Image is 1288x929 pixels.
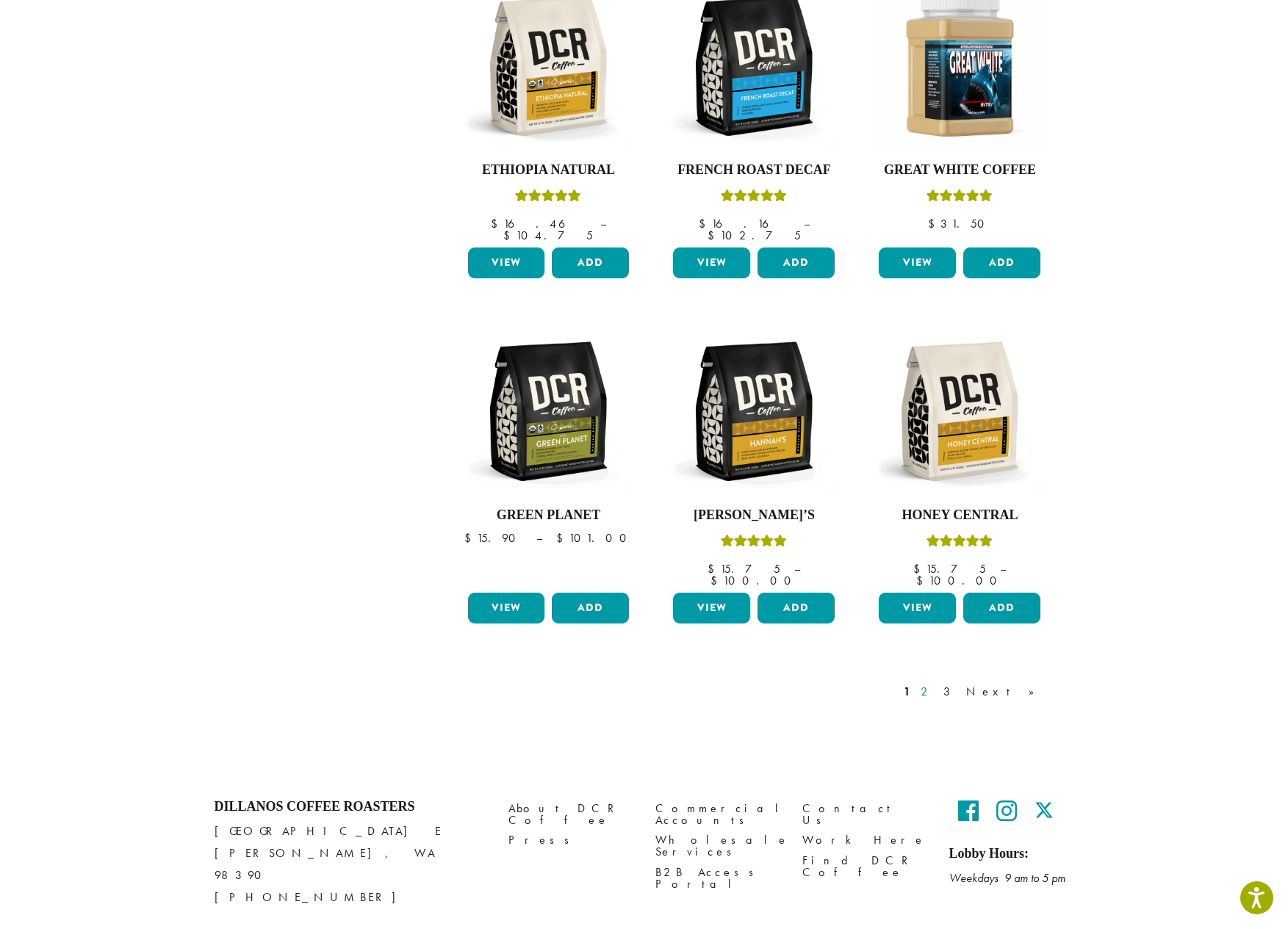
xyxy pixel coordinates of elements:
[875,507,1044,524] h4: Honey Central
[758,247,835,278] button: Add
[721,187,787,209] div: Rated 5.00 out of 5
[928,216,991,231] bdi: 31.50
[963,683,1048,701] a: Next »
[468,247,545,278] a: View
[468,593,545,623] a: View
[503,228,593,243] bdi: 104.75
[556,530,633,546] bdi: 101.00
[669,162,838,178] h4: French Roast Decaf
[802,799,927,831] a: Contact Us
[927,187,993,209] div: Rated 5.00 out of 5
[794,561,800,576] span: –
[963,247,1040,278] button: Add
[708,228,801,243] bdi: 102.75
[913,561,986,576] bdi: 15.75
[215,820,486,908] p: [GEOGRAPHIC_DATA] E [PERSON_NAME], WA 98390 [PHONE_NUMBER]
[940,683,959,701] a: 3
[927,532,993,554] div: Rated 5.00 out of 5
[875,162,1044,178] h4: Great White Coffee
[708,561,720,576] span: $
[875,327,1044,496] img: DCR-12oz-Honey-Central-Stock-scaled.png
[215,799,486,815] h4: Dillanos Coffee Roasters
[802,850,927,882] a: Find DCR Coffee
[669,327,838,587] a: [PERSON_NAME]’sRated 5.00 out of 5
[655,799,780,831] a: Commercial Accounts
[710,573,798,588] bdi: 100.00
[600,216,606,231] span: –
[464,327,633,587] a: Green Planet
[708,228,720,243] span: $
[918,683,936,701] a: 2
[669,327,838,496] img: DCR-12oz-Hannahs-Stock-scaled.png
[916,573,1004,588] bdi: 100.00
[669,507,838,524] h4: [PERSON_NAME]’s
[758,593,835,623] button: Add
[708,561,780,576] bdi: 15.75
[552,593,629,623] button: Add
[464,327,633,496] img: DCR-12oz-FTO-Green-Planet-Stock-scaled.png
[673,247,750,278] a: View
[464,162,633,178] h4: Ethiopia Natural
[464,530,522,546] bdi: 15.90
[699,216,711,231] span: $
[655,831,780,862] a: Wholesale Services
[464,530,477,546] span: $
[556,530,569,546] span: $
[928,216,940,231] span: $
[721,532,787,554] div: Rated 5.00 out of 5
[491,216,503,231] span: $
[699,216,790,231] bdi: 16.16
[916,573,929,588] span: $
[901,683,913,701] a: 1
[949,870,1065,886] em: Weekdays 9 am to 5 pm
[949,846,1074,862] h5: Lobby Hours:
[464,507,633,524] h4: Green Planet
[655,862,780,894] a: B2B Access Portal
[879,247,956,278] a: View
[963,593,1040,623] button: Add
[913,561,926,576] span: $
[804,216,810,231] span: –
[491,216,586,231] bdi: 16.46
[1000,561,1006,576] span: –
[710,573,723,588] span: $
[536,530,542,546] span: –
[508,831,633,850] a: Press
[673,593,750,623] a: View
[503,228,516,243] span: $
[508,799,633,831] a: About DCR Coffee
[802,831,927,850] a: Work Here
[875,327,1044,587] a: Honey CentralRated 5.00 out of 5
[515,187,581,209] div: Rated 5.00 out of 5
[879,593,956,623] a: View
[552,247,629,278] button: Add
